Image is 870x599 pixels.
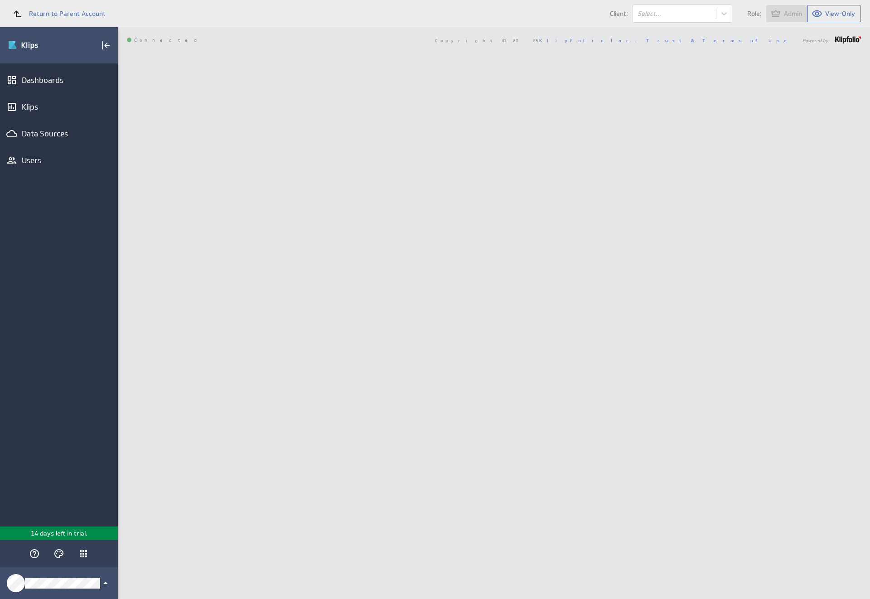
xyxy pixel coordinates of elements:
[766,5,808,22] button: View as Admin
[29,10,106,17] span: Return to Parent Account
[802,38,828,43] span: Powered by
[22,155,96,165] div: Users
[51,546,67,561] div: Themes
[747,10,762,17] span: Role:
[27,546,42,561] div: Help
[825,10,855,18] span: View-Only
[78,548,89,559] div: Klipfolio Apps
[835,36,861,43] img: logo-footer.png
[8,38,71,53] img: Klipfolio klips logo
[31,529,87,538] p: 14 days left in trial.
[784,10,802,18] span: Admin
[98,38,114,53] div: Collapse
[435,38,637,43] span: Copyright © 2025
[8,38,71,53] div: Go to Dashboards
[53,548,64,559] svg: Themes
[7,4,106,24] a: Return to Parent Account
[22,129,96,139] div: Data Sources
[127,38,202,43] span: Connected: ID: dpnc-21 Online: true
[22,102,96,112] div: Klips
[539,37,637,43] a: Klipfolio Inc.
[76,546,91,561] div: Klipfolio Apps
[22,75,96,85] div: Dashboards
[808,5,861,22] button: View as View-Only
[638,10,711,17] div: Select...
[610,10,628,17] span: Client:
[646,37,793,43] a: Trust & Terms of Use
